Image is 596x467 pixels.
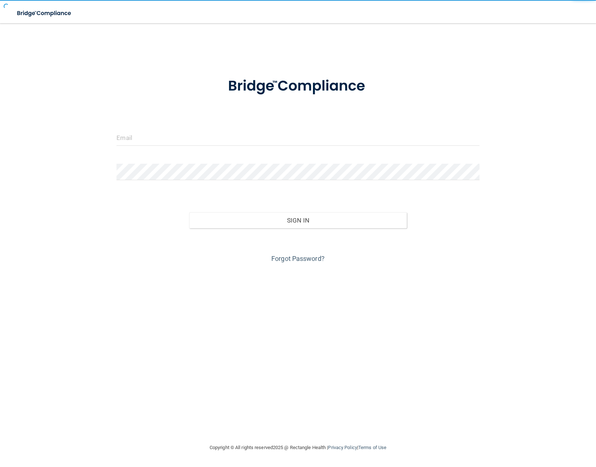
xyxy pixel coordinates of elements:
a: Terms of Use [358,445,386,450]
input: Email [116,129,479,146]
a: Privacy Policy [328,445,357,450]
button: Sign In [189,212,407,228]
div: Copyright © All rights reserved 2025 @ Rectangle Health | | [165,436,431,459]
a: Forgot Password? [271,255,325,262]
img: bridge_compliance_login_screen.278c3ca4.svg [213,67,383,105]
img: bridge_compliance_login_screen.278c3ca4.svg [11,6,78,21]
